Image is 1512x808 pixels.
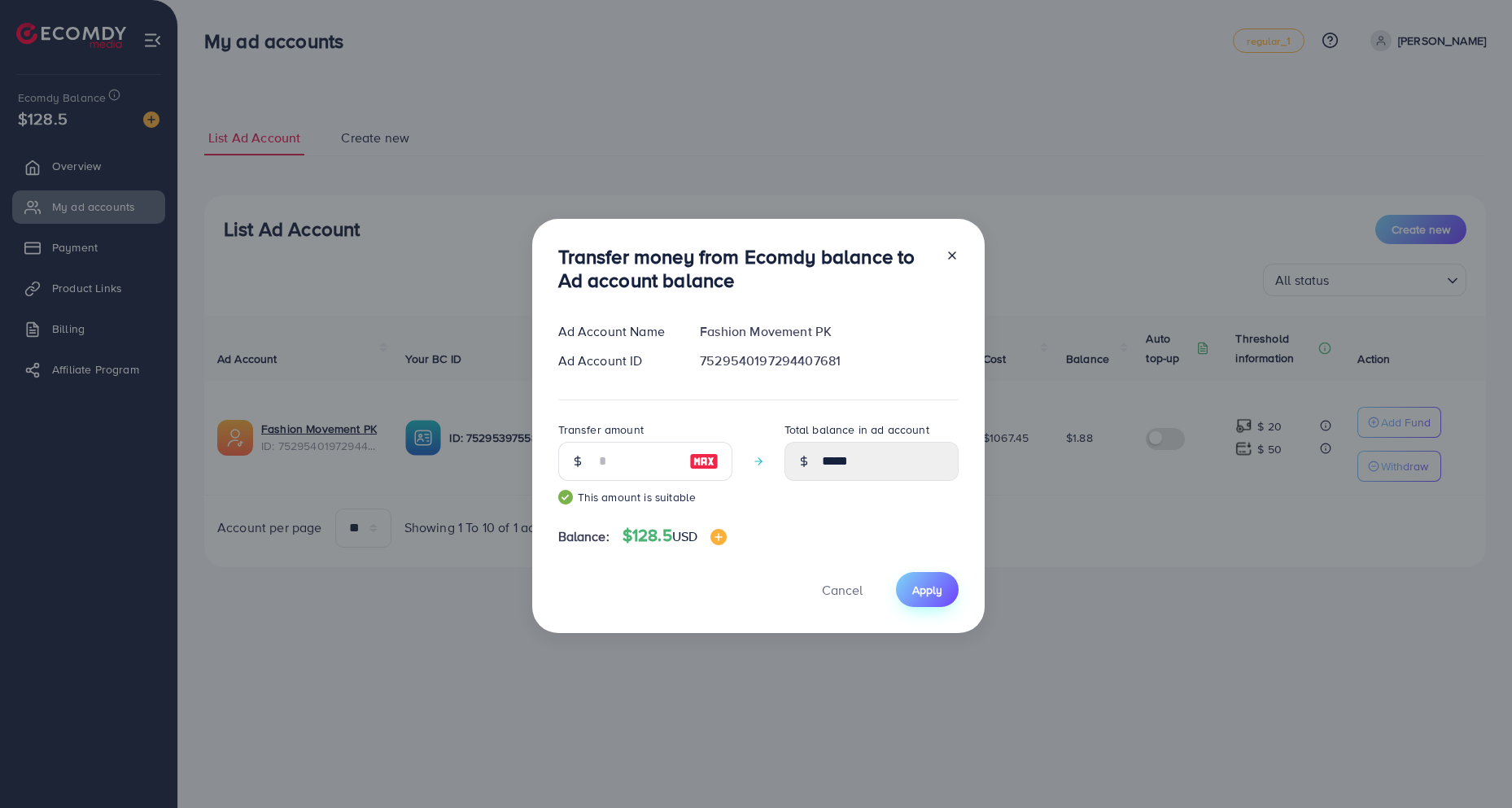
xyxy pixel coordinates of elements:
[558,245,933,292] h3: Transfer money from Ecomdy balance to Ad account balance
[558,527,610,546] span: Balance:
[784,421,929,438] label: Total balance in ad account
[689,452,719,471] img: image
[802,572,883,607] button: Cancel
[558,489,732,505] small: This amount is suitable
[687,322,971,341] div: Fashion Movement PK
[558,421,644,438] label: Transfer amount
[822,581,863,599] span: Cancel
[623,526,727,546] h4: $128.5
[545,322,688,341] div: Ad Account Name
[672,527,697,545] span: USD
[558,490,573,504] img: guide
[896,572,959,607] button: Apply
[545,352,688,370] div: Ad Account ID
[687,352,971,370] div: 7529540197294407681
[710,529,727,545] img: image
[912,582,942,598] span: Apply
